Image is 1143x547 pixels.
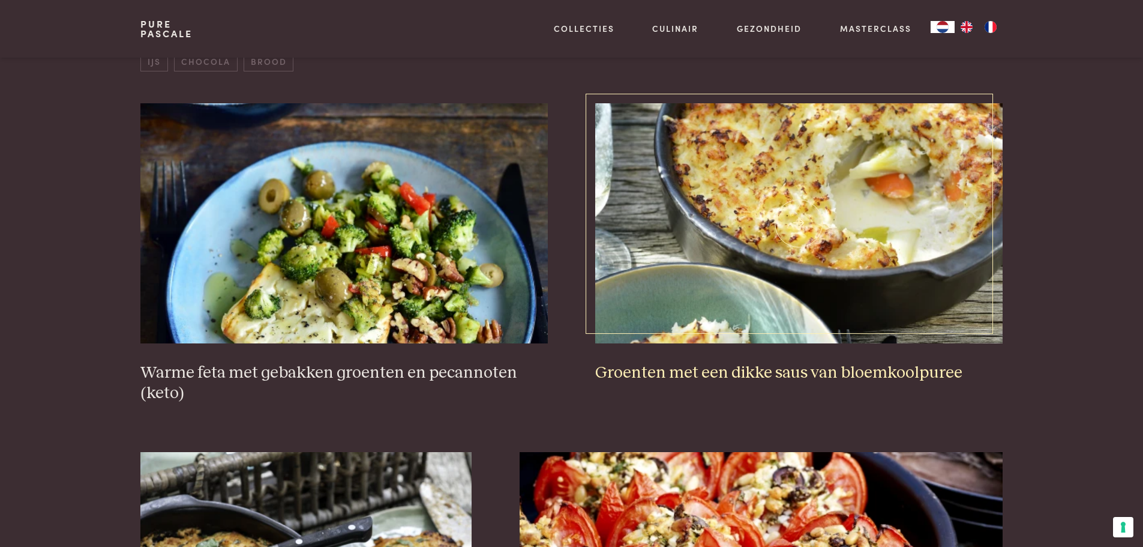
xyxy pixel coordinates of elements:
[140,103,547,404] a: Warme feta met gebakken groenten en pecannoten (keto) Warme feta met gebakken groenten en pecanno...
[595,103,1002,383] a: Groenten met een dikke saus van bloemkoolpuree Groenten met een dikke saus van bloemkoolpuree
[595,363,1002,384] h3: Groenten met een dikke saus van bloemkoolpuree
[931,21,1003,33] aside: Language selected: Nederlands
[140,19,193,38] a: PurePascale
[140,363,547,404] h3: Warme feta met gebakken groenten en pecannoten (keto)
[595,103,1002,343] img: Groenten met een dikke saus van bloemkoolpuree
[955,21,1003,33] ul: Language list
[1113,517,1133,537] button: Uw voorkeuren voor toestemming voor trackingtechnologieën
[737,22,802,35] a: Gezondheid
[979,21,1003,33] a: FR
[140,103,547,343] img: Warme feta met gebakken groenten en pecannoten (keto)
[931,21,955,33] div: Language
[140,52,167,71] span: ijs
[554,22,614,35] a: Collecties
[931,21,955,33] a: NL
[652,22,698,35] a: Culinair
[244,52,293,71] span: brood
[840,22,911,35] a: Masterclass
[955,21,979,33] a: EN
[174,52,237,71] span: chocola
